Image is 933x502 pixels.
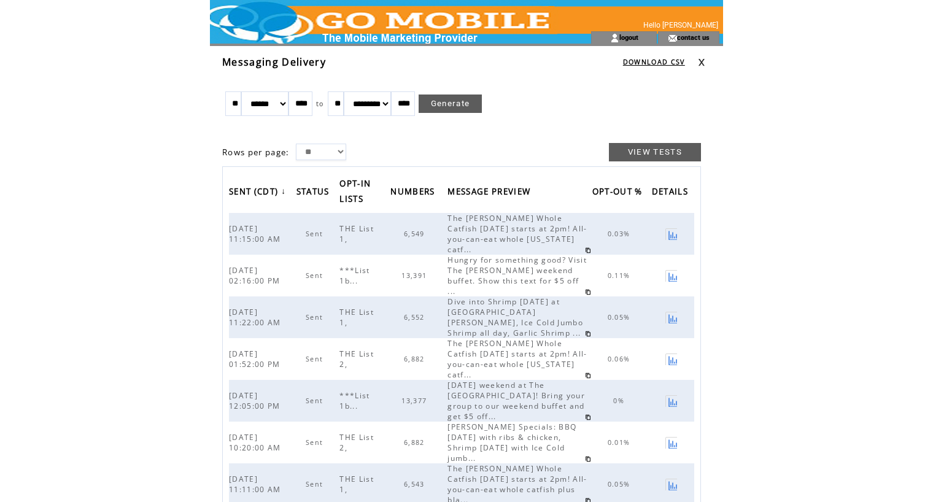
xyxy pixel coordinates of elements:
img: account_icon.gif [610,33,619,43]
span: 6,882 [404,355,428,363]
span: OPT-OUT % [592,183,646,203]
span: Messaging Delivery [222,55,326,69]
a: DOWNLOAD CSV [623,58,685,66]
span: NUMBERS [390,183,438,203]
span: Sent [306,313,326,322]
span: Hello [PERSON_NAME] [643,21,718,29]
a: OPT-OUT % [592,182,649,203]
span: 0.05% [608,480,633,488]
span: [DATE] 10:20:00 AM [229,432,284,453]
span: DETAILS [652,183,691,203]
span: Rows per page: [222,147,290,158]
span: 6,543 [404,480,428,488]
span: Dive into Shrimp [DATE] at [GEOGRAPHIC_DATA][PERSON_NAME], Ice Cold Jumbo Shrimp all day, Garlic ... [447,296,584,338]
span: 6,882 [404,438,428,447]
span: [DATE] 11:22:00 AM [229,307,284,328]
span: SENT (CDT) [229,183,281,203]
span: 0.06% [608,355,633,363]
a: VIEW TESTS [609,143,701,161]
span: 0.05% [608,313,633,322]
span: to [316,99,324,108]
span: 0.01% [608,438,633,447]
a: SENT (CDT)↓ [229,182,289,203]
span: [DATE] 02:16:00 PM [229,265,284,286]
span: OPT-IN LISTS [339,175,371,210]
span: [DATE] 11:11:00 AM [229,474,284,495]
span: THE List 2, [339,432,374,453]
span: 13,391 [401,271,430,280]
a: Generate [419,95,482,113]
a: logout [619,33,638,41]
span: Hungry for something good? Visit The [PERSON_NAME] weekend buffet. Show this text for $5 off ... [447,255,587,296]
img: contact_us_icon.gif [668,33,677,43]
span: MESSAGE PREVIEW [447,183,533,203]
span: STATUS [296,183,333,203]
span: [DATE] 12:05:00 PM [229,390,284,411]
span: 0.03% [608,230,633,238]
span: Sent [306,230,326,238]
a: NUMBERS [390,182,441,203]
span: Sent [306,438,326,447]
span: The [PERSON_NAME] Whole Catfish [DATE] starts at 2pm! All-you-can-eat whole [US_STATE] catf... [447,213,587,255]
span: The [PERSON_NAME] Whole Catfish [DATE] starts at 2pm! All-you-can-eat whole [US_STATE] catf... [447,338,587,380]
span: THE List 1, [339,474,374,495]
span: THE List 1, [339,307,374,328]
span: 0% [613,396,627,405]
span: Sent [306,480,326,488]
span: Sent [306,271,326,280]
a: contact us [677,33,710,41]
span: THE List 1, [339,223,374,244]
span: [PERSON_NAME] Specials: BBQ [DATE] with ribs & chicken, Shrimp [DATE] with Ice Cold jumb... [447,422,576,463]
span: Sent [306,396,326,405]
span: Sent [306,355,326,363]
span: [DATE] 01:52:00 PM [229,349,284,369]
span: 0.11% [608,271,633,280]
span: [DATE] 11:15:00 AM [229,223,284,244]
span: THE List 2, [339,349,374,369]
span: 13,377 [401,396,430,405]
span: [DATE] weekend at The [GEOGRAPHIC_DATA]! Bring your group to our weekend buffet and get $5 off... [447,380,585,422]
span: 6,552 [404,313,428,322]
a: STATUS [296,182,336,203]
span: 6,549 [404,230,428,238]
a: MESSAGE PREVIEW [447,182,536,203]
